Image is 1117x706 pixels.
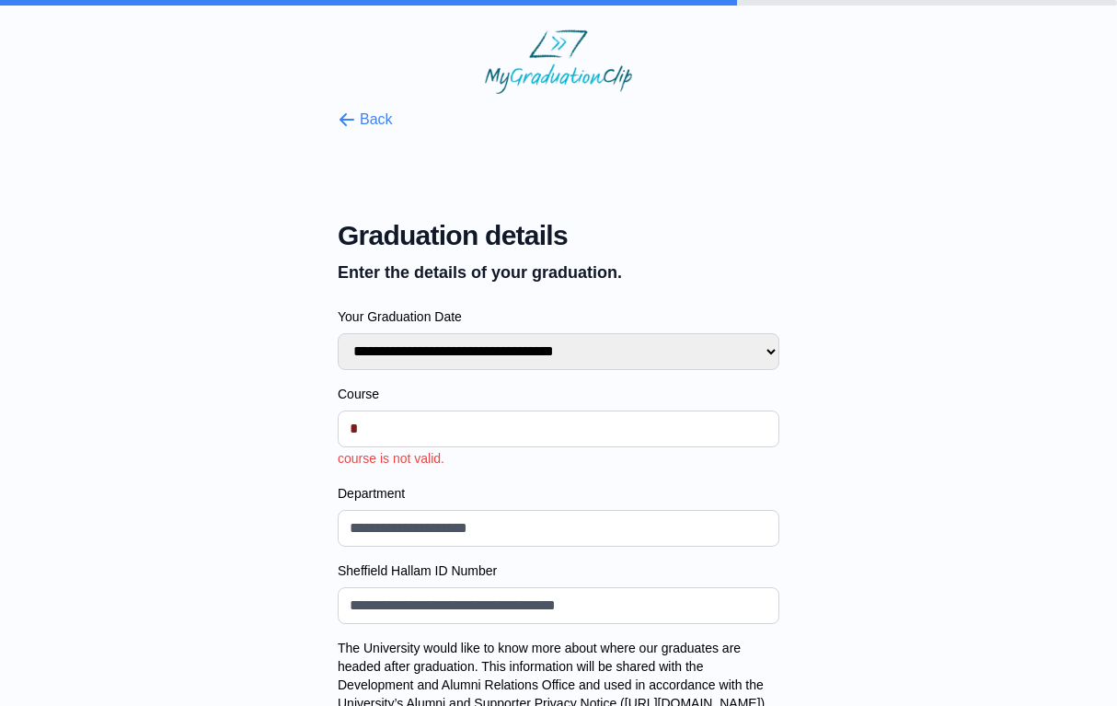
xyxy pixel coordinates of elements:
button: Back [338,109,393,131]
span: course is not valid. [338,451,444,466]
label: Your Graduation Date [338,307,779,326]
img: MyGraduationClip [485,29,632,94]
label: Sheffield Hallam ID Number [338,561,779,580]
p: Enter the details of your graduation. [338,260,779,285]
span: Graduation details [338,219,779,252]
label: Course [338,385,779,403]
label: Department [338,484,779,503]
